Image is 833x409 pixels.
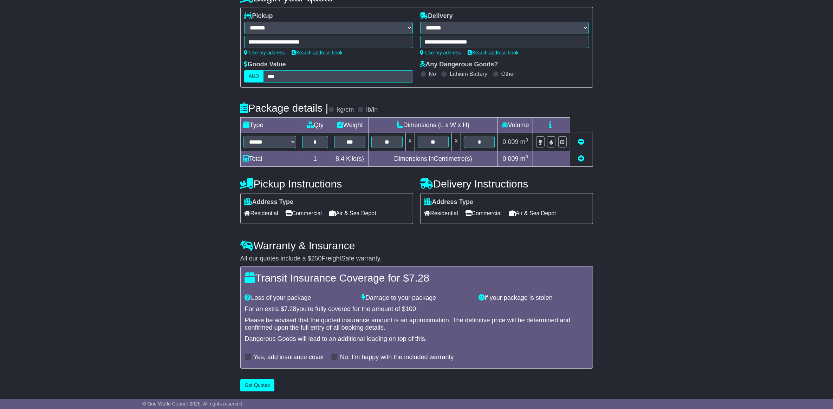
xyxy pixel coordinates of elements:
label: Goods Value [244,61,286,68]
td: Dimensions (L x W x H) [369,118,498,133]
div: Dangerous Goods will lead to an additional loading on top of this. [245,335,588,343]
div: Please be advised that the quoted insurance amount is an approximation. The definitive price will... [245,317,588,332]
label: kg/cm [337,106,354,114]
label: No [429,71,436,77]
span: 7.28 [284,305,297,312]
label: No, I'm happy with the included warranty [340,354,454,361]
td: x [405,133,415,151]
span: Commercial [465,208,502,219]
button: Get Quotes [240,379,275,391]
span: © One World Courier 2025. All rights reserved. [142,401,244,407]
label: AUD [244,70,264,83]
a: Use my address [244,50,285,55]
span: Residential [244,208,278,219]
h4: Transit Insurance Coverage for $ [245,272,588,284]
a: Add new item [578,155,585,162]
a: Search address book [468,50,519,55]
label: Address Type [244,198,294,206]
h4: Package details | [240,102,328,114]
div: Damage to your package [358,294,475,302]
span: m [520,155,528,162]
span: Residential [424,208,458,219]
h4: Warranty & Insurance [240,240,593,251]
h4: Pickup Instructions [240,178,413,190]
td: Weight [331,118,369,133]
td: Type [240,118,299,133]
h4: Delivery Instructions [420,178,593,190]
span: Commercial [285,208,322,219]
sup: 3 [526,154,528,159]
span: 8.4 [336,155,344,162]
td: Dimensions in Centimetre(s) [369,151,498,167]
td: Total [240,151,299,167]
div: For an extra $ you're fully covered for the amount of $ . [245,305,588,313]
td: x [452,133,461,151]
label: Yes, add insurance cover [254,354,324,361]
span: 100 [405,305,416,312]
a: Use my address [420,50,461,55]
span: 250 [311,255,322,262]
label: lb/in [366,106,378,114]
label: Delivery [420,12,453,20]
td: Qty [299,118,331,133]
td: Kilo(s) [331,151,369,167]
td: Volume [498,118,533,133]
span: 0.009 [503,138,519,145]
label: Pickup [244,12,273,20]
span: 0.009 [503,155,519,162]
label: Address Type [424,198,474,206]
span: 7.28 [409,272,429,284]
td: 1 [299,151,331,167]
a: Remove this item [578,138,585,145]
label: Any Dangerous Goods? [420,61,498,68]
div: If your package is stolen [475,294,592,302]
label: Lithium Battery [450,71,487,77]
div: All our quotes include a $ FreightSafe warranty. [240,255,593,263]
span: m [520,138,528,145]
sup: 3 [526,137,528,143]
label: Other [501,71,515,77]
div: Loss of your package [241,294,358,302]
span: Air & Sea Depot [329,208,376,219]
a: Search address book [292,50,343,55]
span: Air & Sea Depot [509,208,556,219]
